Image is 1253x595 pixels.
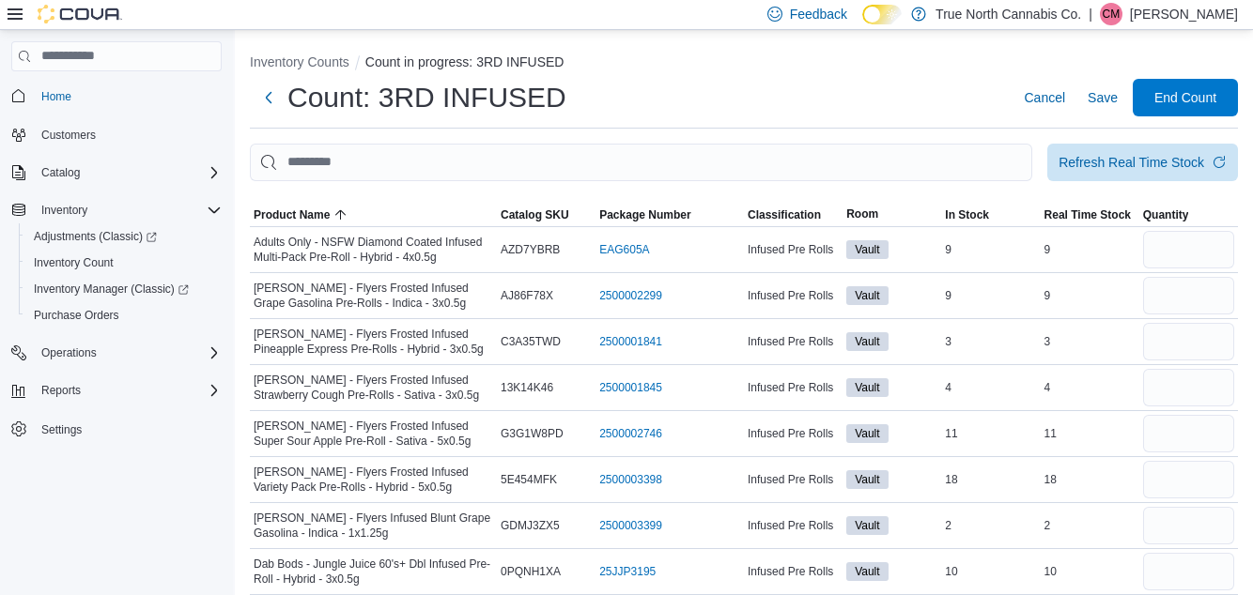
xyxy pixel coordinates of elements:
[855,241,879,258] span: Vault
[846,378,888,397] span: Vault
[855,287,879,304] span: Vault
[846,286,888,305] span: Vault
[4,83,229,110] button: Home
[41,383,81,398] span: Reports
[1059,153,1204,172] div: Refresh Real Time Stock
[941,560,1040,583] div: 10
[941,204,1040,226] button: In Stock
[748,518,833,533] span: Infused Pre Rolls
[855,425,879,442] span: Vault
[41,345,97,360] span: Operations
[41,128,96,143] span: Customers
[1041,238,1139,261] div: 9
[254,207,330,222] span: Product Name
[855,517,879,534] span: Vault
[941,284,1040,307] div: 9
[748,380,833,395] span: Infused Pre Rolls
[254,373,493,403] span: [PERSON_NAME] - Flyers Frosted Infused Strawberry Cough Pre-Rolls - Sativa - 3x0.5g
[1041,204,1139,226] button: Real Time Stock
[26,252,222,274] span: Inventory Count
[19,276,229,302] a: Inventory Manager (Classic)
[862,5,902,24] input: Dark Mode
[34,124,103,146] a: Customers
[34,342,222,364] span: Operations
[941,238,1040,261] div: 9
[501,472,557,487] span: 5E454MFK
[846,240,888,259] span: Vault
[34,282,189,297] span: Inventory Manager (Classic)
[846,516,888,535] span: Vault
[846,424,888,443] span: Vault
[1143,207,1189,222] span: Quantity
[1047,144,1238,181] button: Refresh Real Time Stock
[855,471,879,488] span: Vault
[26,252,121,274] a: Inventory Count
[941,422,1040,445] div: 11
[19,250,229,276] button: Inventory Count
[1154,88,1216,107] span: End Count
[1041,422,1139,445] div: 11
[34,199,95,221] button: Inventory
[599,472,662,487] a: 2500003398
[941,514,1040,537] div: 2
[941,330,1040,353] div: 3
[250,204,497,226] button: Product Name
[34,199,222,221] span: Inventory
[855,333,879,350] span: Vault
[855,563,879,580] span: Vault
[254,327,493,357] span: [PERSON_NAME] - Flyers Frosted Infused Pineapple Express Pre-Rolls - Hybrid - 3x0.5g
[1041,468,1139,491] div: 18
[250,144,1032,181] input: This is a search bar. After typing your query, hit enter to filter the results lower in the page.
[4,377,229,404] button: Reports
[34,308,119,323] span: Purchase Orders
[26,304,222,327] span: Purchase Orders
[748,472,833,487] span: Infused Pre Rolls
[254,511,493,541] span: [PERSON_NAME] - Flyers Infused Blunt Grape Gasolina - Indica - 1x1.25g
[26,278,196,300] a: Inventory Manager (Classic)
[862,24,863,25] span: Dark Mode
[599,242,649,257] a: EAG605A
[1041,376,1139,399] div: 4
[599,288,662,303] a: 2500002299
[250,53,1238,75] nav: An example of EuiBreadcrumbs
[254,465,493,495] span: [PERSON_NAME] - Flyers Frosted Infused Variety Pack Pre-Rolls - Hybrid - 5x0.5g
[365,54,565,69] button: Count in progress: 3RD INFUSED
[34,379,88,402] button: Reports
[38,5,122,23] img: Cova
[4,197,229,223] button: Inventory
[748,242,833,257] span: Infused Pre Rolls
[936,3,1081,25] p: True North Cannabis Co.
[41,165,80,180] span: Catalog
[501,242,560,257] span: AZD7YBRB
[501,334,561,349] span: C3A35TWD
[1024,88,1065,107] span: Cancel
[250,79,287,116] button: Next
[4,160,229,186] button: Catalog
[501,380,553,395] span: 13K14K46
[599,564,656,579] a: 25JJP3195
[846,562,888,581] span: Vault
[26,225,164,248] a: Adjustments (Classic)
[1130,3,1238,25] p: [PERSON_NAME]
[254,419,493,449] span: [PERSON_NAME] - Flyers Frosted Infused Super Sour Apple Pre-Roll - Sativa - 5x0.5g
[254,235,493,265] span: Adults Only - NSFW Diamond Coated Infused Multi-Pack Pre-Roll - Hybrid - 4x0.5g
[748,564,833,579] span: Infused Pre Rolls
[599,518,662,533] a: 2500003399
[1041,514,1139,537] div: 2
[1089,3,1092,25] p: |
[941,468,1040,491] div: 18
[846,470,888,489] span: Vault
[34,419,89,441] a: Settings
[26,225,222,248] span: Adjustments (Classic)
[34,379,222,402] span: Reports
[846,332,888,351] span: Vault
[1100,3,1122,25] div: Chad Maltais
[41,89,71,104] span: Home
[19,223,229,250] a: Adjustments (Classic)
[945,207,989,222] span: In Stock
[1103,3,1121,25] span: CM
[19,302,229,328] button: Purchase Orders
[1088,88,1118,107] span: Save
[34,417,222,440] span: Settings
[1133,79,1238,116] button: End Count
